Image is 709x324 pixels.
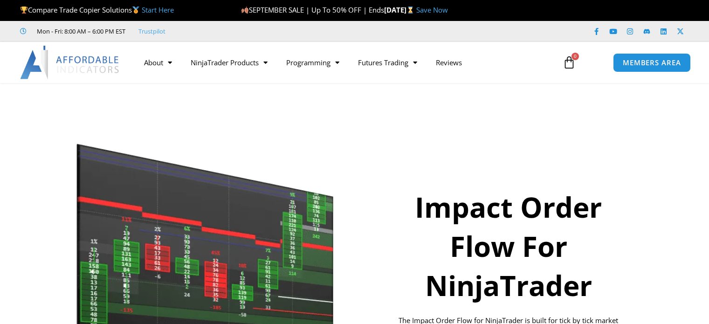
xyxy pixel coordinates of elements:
[241,7,248,14] img: 🍂
[277,52,349,73] a: Programming
[407,7,414,14] img: ⌛
[132,7,139,14] img: 🥇
[135,52,181,73] a: About
[571,53,579,60] span: 0
[241,5,384,14] span: SEPTEMBER SALE | Up To 50% OFF | Ends
[349,52,427,73] a: Futures Trading
[549,49,590,76] a: 0
[388,187,630,305] h1: Impact Order Flow For NinjaTrader
[384,5,416,14] strong: [DATE]
[142,5,174,14] a: Start Here
[20,46,120,79] img: LogoAI | Affordable Indicators – NinjaTrader
[21,7,28,14] img: 🏆
[20,5,174,14] span: Compare Trade Copier Solutions
[34,26,125,37] span: Mon - Fri: 8:00 AM – 6:00 PM EST
[623,59,681,66] span: MEMBERS AREA
[135,52,553,73] nav: Menu
[181,52,277,73] a: NinjaTrader Products
[138,26,165,37] a: Trustpilot
[613,53,691,72] a: MEMBERS AREA
[416,5,448,14] a: Save Now
[427,52,471,73] a: Reviews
